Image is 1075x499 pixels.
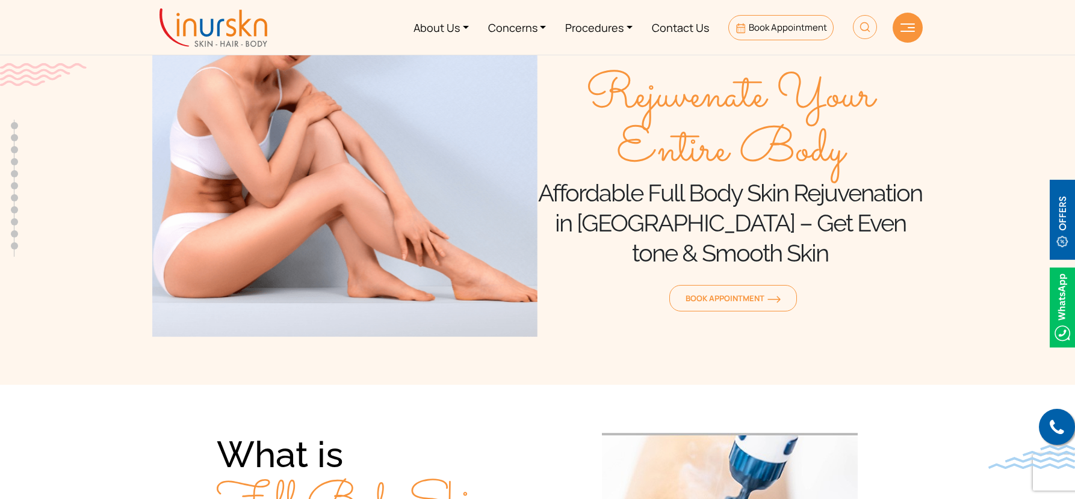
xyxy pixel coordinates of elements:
[556,5,642,50] a: Procedures
[900,23,915,32] img: hamLine.svg
[404,5,479,50] a: About Us
[537,70,923,178] span: Rejuvenate Your Entire Body
[767,296,781,303] img: orange-arrow
[1050,268,1075,347] img: Whatsappicon
[728,15,834,40] a: Book Appointment
[642,5,719,50] a: Contact Us
[749,21,827,34] span: Book Appointment
[160,8,267,47] img: inurskn-logo
[686,293,781,304] span: Book Appointment
[669,285,797,311] a: Book Appointmentorange-arrow
[1050,180,1075,260] img: offerBt
[537,178,923,268] h1: Affordable Full Body Skin Rejuvenation in [GEOGRAPHIC_DATA] – Get Even tone & Smooth Skin
[853,15,877,39] img: HeaderSearch
[1050,300,1075,313] a: Whatsappicon
[988,445,1075,469] img: bluewave
[479,5,556,50] a: Concerns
